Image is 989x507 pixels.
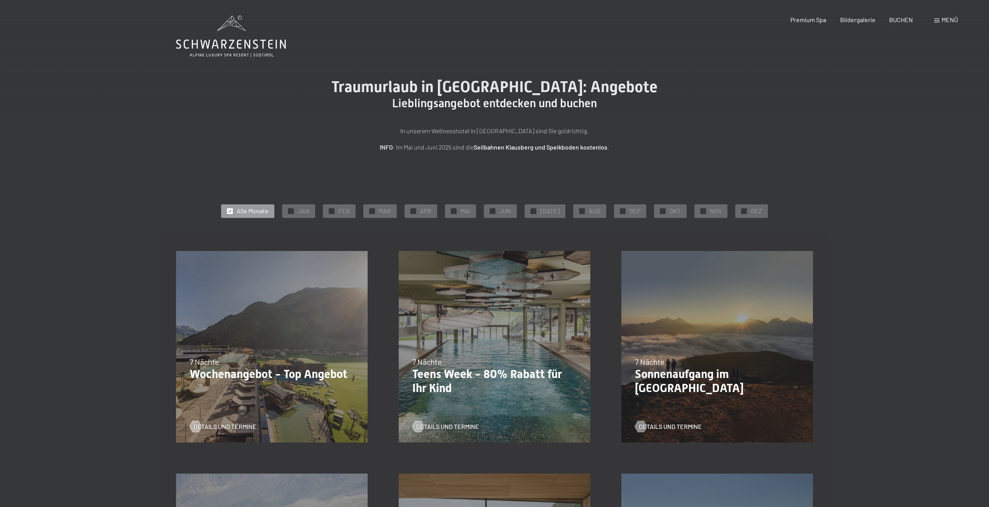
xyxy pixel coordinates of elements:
span: ✓ [581,208,584,214]
a: Premium Spa [790,16,826,23]
p: Teens Week - 80% Rabatt für Ihr Kind [412,367,577,395]
span: JUN [499,207,511,215]
a: Details und Termine [412,422,479,431]
p: Wochenangebot - Top Angebot [190,367,354,381]
span: ✓ [452,208,455,214]
span: Lieblingsangebot entdecken und buchen [392,96,597,110]
span: Details und Termine [416,422,479,431]
span: [DATE] [540,207,560,215]
span: 7 Nächte [190,357,219,366]
span: ✓ [330,208,333,214]
span: JAN [298,207,309,215]
span: Traumurlaub in [GEOGRAPHIC_DATA]: Angebote [331,78,658,96]
span: ✓ [702,208,705,214]
span: DEZ [751,207,762,215]
span: ✓ [228,208,232,214]
span: ✓ [290,208,293,214]
span: Menü [942,16,958,23]
span: MAR [379,207,391,215]
span: SEP [630,207,640,215]
p: : Im Mai und Juni 2025 sind die . [300,142,689,152]
span: NOV [710,207,722,215]
span: MAI [460,207,470,215]
strong: INFO [380,143,393,151]
span: ✓ [532,208,535,214]
span: ✓ [491,208,494,214]
p: In unserem Wellnesshotel in [GEOGRAPHIC_DATA] sind Sie goldrichtig. [300,126,689,136]
strong: Seilbahnen Klausberg und Speikboden kostenlos [474,143,607,151]
span: ✓ [621,208,624,214]
span: OKT [670,207,681,215]
span: AUG [589,207,600,215]
span: Alle Monate [237,207,269,215]
a: Details und Termine [190,422,256,431]
p: Sonnenaufgang im [GEOGRAPHIC_DATA] [635,367,799,395]
span: Details und Termine [639,422,702,431]
span: ✓ [371,208,374,214]
a: Details und Termine [635,422,702,431]
span: Details und Termine [194,422,256,431]
span: ✓ [743,208,746,214]
span: APR [420,207,431,215]
span: 7 Nächte [635,357,665,366]
span: FEB [338,207,350,215]
span: ✓ [412,208,415,214]
span: ✓ [661,208,665,214]
a: Bildergalerie [840,16,876,23]
a: BUCHEN [889,16,913,23]
span: 7 Nächte [412,357,442,366]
